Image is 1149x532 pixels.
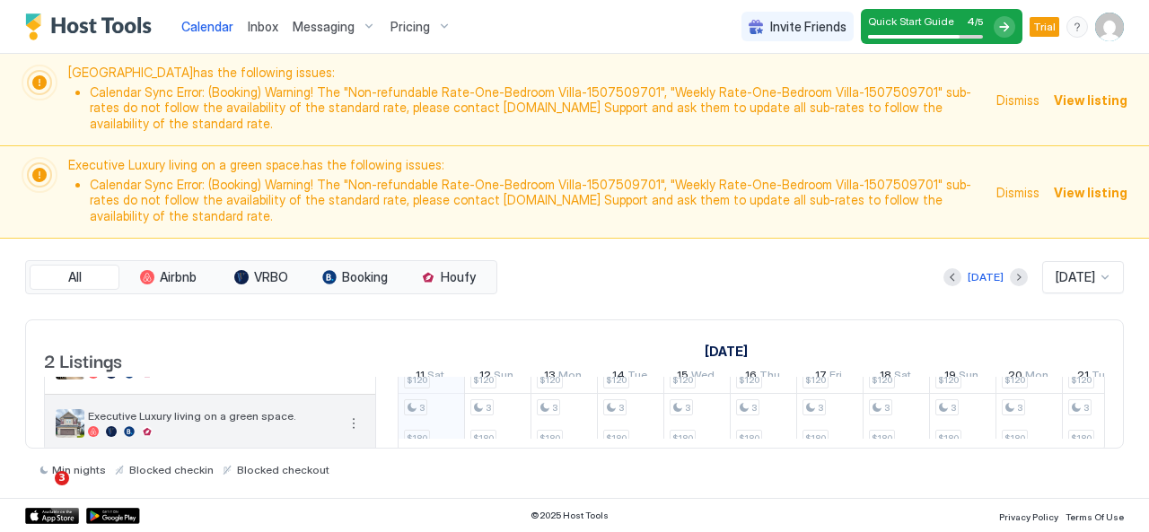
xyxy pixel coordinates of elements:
[56,409,84,438] div: listing image
[975,16,983,28] span: / 5
[685,402,690,414] span: 3
[403,265,493,290] button: Houfy
[343,413,364,434] div: menu
[531,510,609,521] span: © 2025 Host Tools
[739,374,759,386] span: $120
[216,265,306,290] button: VRBO
[1033,19,1056,35] span: Trial
[884,402,890,414] span: 3
[407,374,427,386] span: $120
[1008,368,1022,387] span: 20
[951,402,956,414] span: 3
[1017,402,1022,414] span: 3
[1004,374,1025,386] span: $120
[1095,13,1124,41] div: User profile
[606,374,627,386] span: $120
[1054,91,1127,109] span: View listing
[1010,268,1028,286] button: Next month
[999,511,1058,522] span: Privacy Policy
[1077,368,1089,387] span: 21
[627,368,647,387] span: Tue
[237,463,329,476] span: Blocked checkout
[411,364,449,390] a: October 11, 2025
[739,432,759,444] span: $180
[427,368,444,387] span: Sat
[618,402,624,414] span: 3
[868,14,954,28] span: Quick Start Guide
[1083,402,1089,414] span: 3
[342,269,388,285] span: Booking
[938,374,959,386] span: $120
[811,364,846,390] a: October 17, 2025
[1004,364,1053,390] a: October 20, 2025
[1066,511,1124,522] span: Terms Of Use
[967,14,975,28] span: 4
[968,269,1004,285] div: [DATE]
[90,177,986,224] li: Calendar Sync Error: (Booking) Warning! The "Non-refundable Rate-One-Bedroom Villa-1507509701", "...
[880,368,891,387] span: 18
[181,19,233,34] span: Calendar
[829,368,842,387] span: Fri
[473,432,494,444] span: $180
[416,368,425,387] span: 11
[1071,374,1092,386] span: $120
[68,157,986,227] span: Executive Luxury living on a green space. has the following issues:
[700,338,752,364] a: October 1, 2025
[30,265,119,290] button: All
[52,463,106,476] span: Min nights
[558,368,582,387] span: Mon
[293,19,355,35] span: Messaging
[741,364,785,390] a: October 16, 2025
[751,402,757,414] span: 3
[25,508,79,524] a: App Store
[1073,364,1116,390] a: October 21, 2025
[310,265,399,290] button: Booking
[959,368,978,387] span: Sun
[86,508,140,524] a: Google Play Store
[25,13,160,40] a: Host Tools Logo
[759,368,780,387] span: Thu
[672,432,693,444] span: $180
[1054,183,1127,202] div: View listing
[1071,432,1092,444] span: $180
[815,368,827,387] span: 17
[129,463,214,476] span: Blocked checkin
[606,432,627,444] span: $180
[68,269,82,285] span: All
[475,364,518,390] a: October 12, 2025
[608,364,652,390] a: October 14, 2025
[407,432,427,444] span: $180
[1025,368,1048,387] span: Mon
[390,19,430,35] span: Pricing
[552,402,557,414] span: 3
[18,471,61,514] iframe: Intercom live chat
[996,91,1039,109] span: Dismiss
[805,432,826,444] span: $180
[1092,368,1111,387] span: Tue
[539,364,586,390] a: October 13, 2025
[160,269,197,285] span: Airbnb
[494,368,513,387] span: Sun
[486,402,491,414] span: 3
[612,368,625,387] span: 14
[1066,506,1124,525] a: Terms Of Use
[88,409,336,423] span: Executive Luxury living on a green space.
[996,183,1039,202] div: Dismiss
[672,364,719,390] a: October 15, 2025
[539,432,560,444] span: $180
[343,413,364,434] button: More options
[1066,16,1088,38] div: menu
[1056,269,1095,285] span: [DATE]
[55,471,69,485] span: 3
[872,432,892,444] span: $180
[539,374,560,386] span: $120
[875,364,916,390] a: October 18, 2025
[938,432,959,444] span: $180
[894,368,911,387] span: Sat
[672,374,693,386] span: $120
[419,402,425,414] span: 3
